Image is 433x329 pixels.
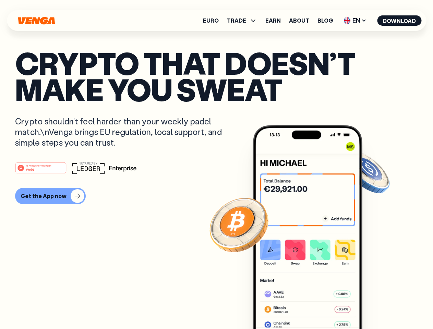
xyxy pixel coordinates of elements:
svg: Home [17,17,56,25]
span: TRADE [227,16,257,25]
img: flag-uk [344,17,350,24]
button: Download [377,15,421,26]
a: About [289,18,309,23]
span: EN [341,15,369,26]
p: Crypto that doesn’t make you sweat [15,50,418,102]
a: Earn [265,18,281,23]
tspan: Web3 [26,167,35,171]
a: Get the App now [15,188,418,204]
a: Blog [317,18,333,23]
img: Bitcoin [208,194,270,255]
p: Crypto shouldn’t feel harder than your weekly padel match.\nVenga brings EU regulation, local sup... [15,116,232,148]
div: Get the App now [21,193,67,199]
span: TRADE [227,18,246,23]
a: Euro [203,18,219,23]
tspan: #1 PRODUCT OF THE MONTH [26,164,52,167]
img: USDC coin [342,147,391,197]
button: Get the App now [15,188,86,204]
a: #1 PRODUCT OF THE MONTHWeb3 [15,166,67,175]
